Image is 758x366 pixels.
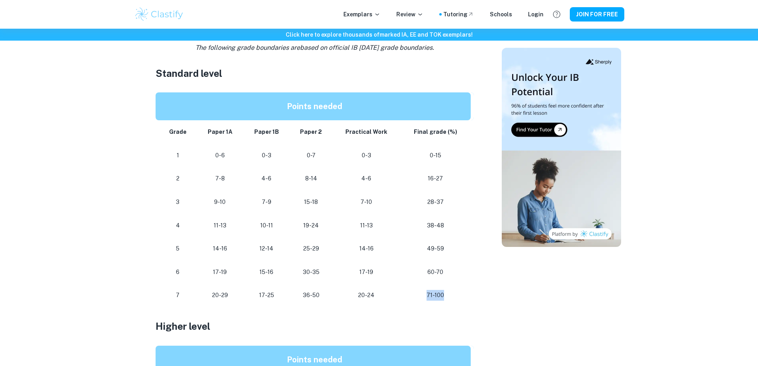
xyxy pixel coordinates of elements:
img: Clastify logo [134,6,185,22]
p: 38-48 [407,220,464,231]
p: 11-13 [339,220,394,231]
p: 8-14 [296,173,326,184]
p: 11-13 [203,220,237,231]
p: 15-18 [296,197,326,207]
p: 20-24 [339,290,394,301]
p: 30-35 [296,267,326,278]
i: The following grade boundaries are [195,44,434,51]
strong: Final grade (%) [414,129,457,135]
strong: Grade [169,129,187,135]
button: Help and Feedback [550,8,563,21]
p: 71-100 [407,290,464,301]
p: 36-50 [296,290,326,301]
button: JOIN FOR FREE [570,7,624,22]
p: 10-11 [249,220,283,231]
p: 17-25 [249,290,283,301]
a: Schools [490,10,512,19]
p: 17-19 [339,267,394,278]
a: Tutoring [443,10,474,19]
strong: Points needed [287,355,342,364]
strong: Paper 1A [208,129,232,135]
p: 7-8 [203,173,237,184]
p: 28-37 [407,197,464,207]
p: Exemplars [343,10,380,19]
p: 2 [165,173,191,184]
p: 1 [165,150,191,161]
p: 7-10 [339,197,394,207]
p: 9-10 [203,197,237,207]
p: 5 [165,243,191,254]
p: 0-3 [339,150,394,161]
h6: Click here to explore thousands of marked IA, EE and TOK exemplars ! [2,30,756,39]
p: 3 [165,197,191,207]
p: 4-6 [249,173,283,184]
p: 17-19 [203,267,237,278]
p: Review [396,10,423,19]
p: 0-15 [407,150,464,161]
strong: Paper 2 [300,129,322,135]
p: 12-14 [249,243,283,254]
p: 6 [165,267,191,278]
strong: Points needed [287,102,342,111]
strong: Paper 1B [254,129,279,135]
img: Thumbnail [502,48,621,247]
p: 14-16 [203,243,237,254]
p: 16-27 [407,173,464,184]
p: 25-29 [296,243,326,254]
p: 20-29 [203,290,237,301]
p: 4-6 [339,173,394,184]
p: 15-16 [249,267,283,278]
p: 4 [165,220,191,231]
span: based on official IB [DATE] grade boundaries. [300,44,434,51]
h3: Higher level [156,319,474,333]
p: 0-3 [249,150,283,161]
p: 7-9 [249,197,283,207]
span: Standard level [156,68,222,79]
p: 60-70 [407,267,464,278]
p: 0-7 [296,150,326,161]
a: Login [528,10,544,19]
p: 49-59 [407,243,464,254]
strong: Practical Work [345,129,387,135]
p: 14-16 [339,243,394,254]
p: 7 [165,290,191,301]
p: 19-24 [296,220,326,231]
p: 0-6 [203,150,237,161]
